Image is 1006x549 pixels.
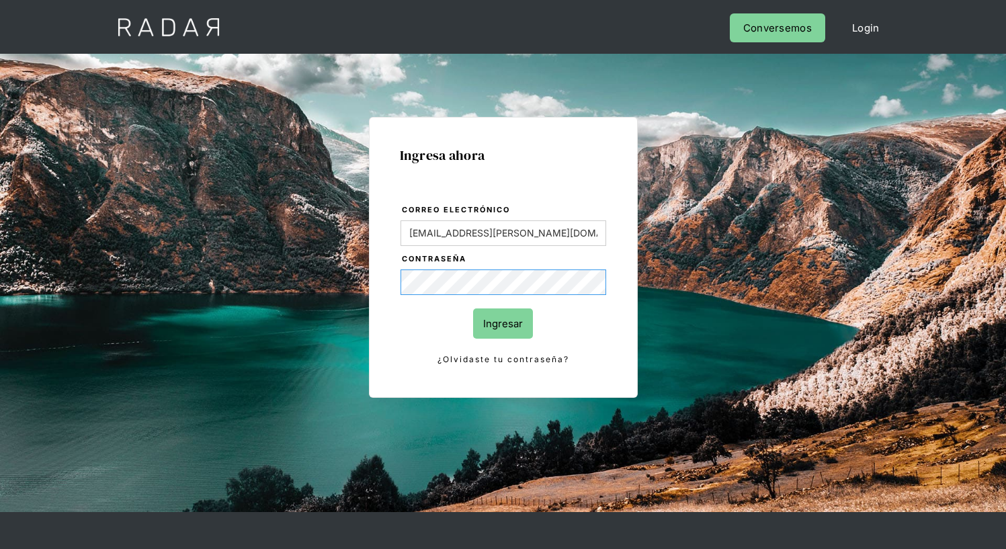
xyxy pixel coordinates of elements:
a: Conversemos [730,13,825,42]
input: bruce@wayne.com [401,220,606,246]
form: Login Form [400,203,607,367]
a: ¿Olvidaste tu contraseña? [401,352,606,367]
a: Login [839,13,893,42]
label: Contraseña [402,253,606,266]
label: Correo electrónico [402,204,606,217]
h1: Ingresa ahora [400,148,607,163]
input: Ingresar [473,308,533,339]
